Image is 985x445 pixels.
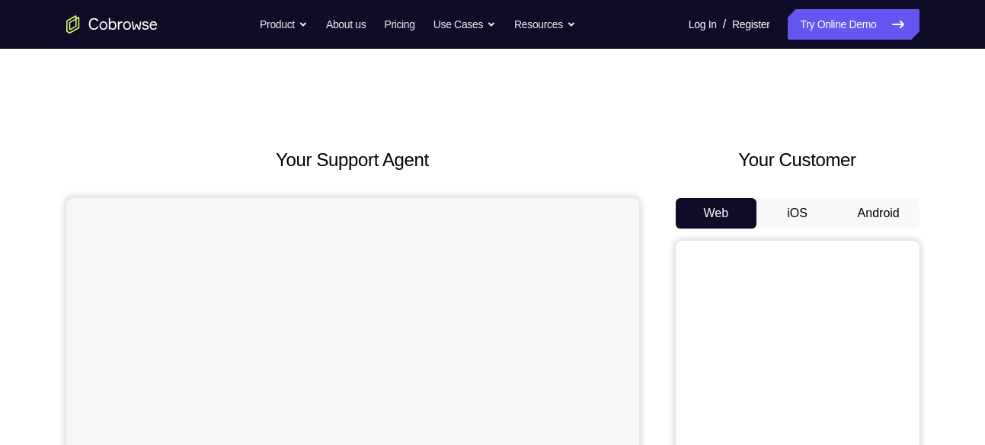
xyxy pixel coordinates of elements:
[838,198,919,229] button: Android
[676,146,919,174] h2: Your Customer
[514,9,576,40] button: Resources
[676,198,757,229] button: Web
[756,198,838,229] button: iOS
[732,9,769,40] a: Register
[66,146,639,174] h2: Your Support Agent
[689,9,717,40] a: Log In
[260,9,308,40] button: Product
[433,9,496,40] button: Use Cases
[788,9,919,40] a: Try Online Demo
[326,9,366,40] a: About us
[384,9,414,40] a: Pricing
[66,15,158,34] a: Go to the home page
[723,15,726,34] span: /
